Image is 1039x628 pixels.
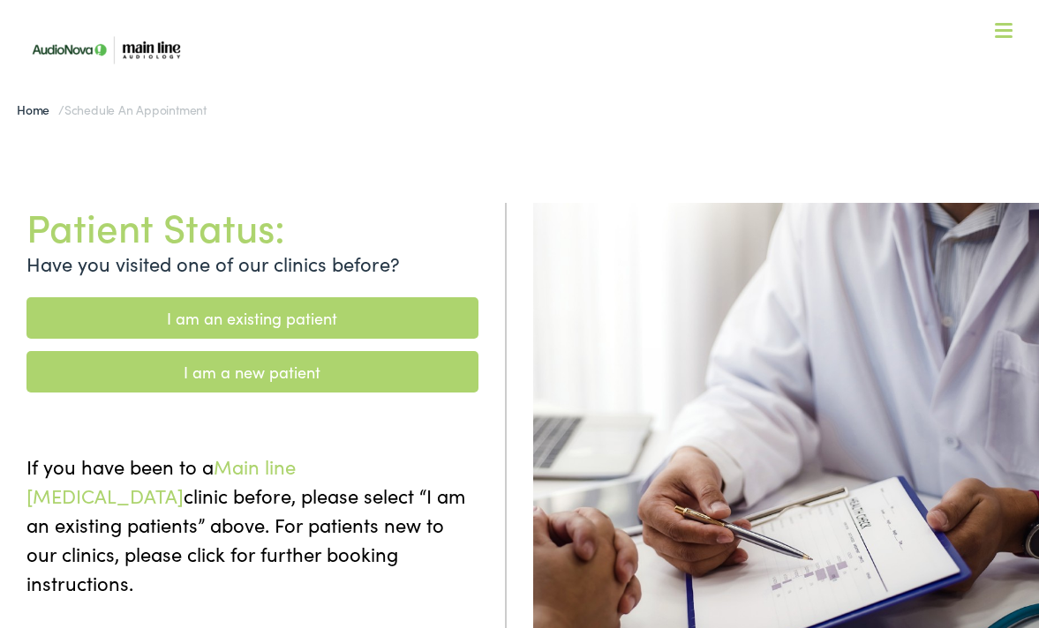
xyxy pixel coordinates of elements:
[26,297,478,339] a: I am an existing patient
[26,351,478,392] a: I am a new patient
[17,101,58,118] a: Home
[26,203,478,250] h1: Patient Status:
[26,249,478,278] p: Have you visited one of our clinics before?
[64,101,207,118] span: Schedule an Appointment
[34,71,1019,125] a: What We Offer
[26,452,478,597] p: If you have been to a clinic before, please select “I am an existing patients” above. For patient...
[26,452,296,509] span: Main line [MEDICAL_DATA]
[17,101,207,118] span: /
